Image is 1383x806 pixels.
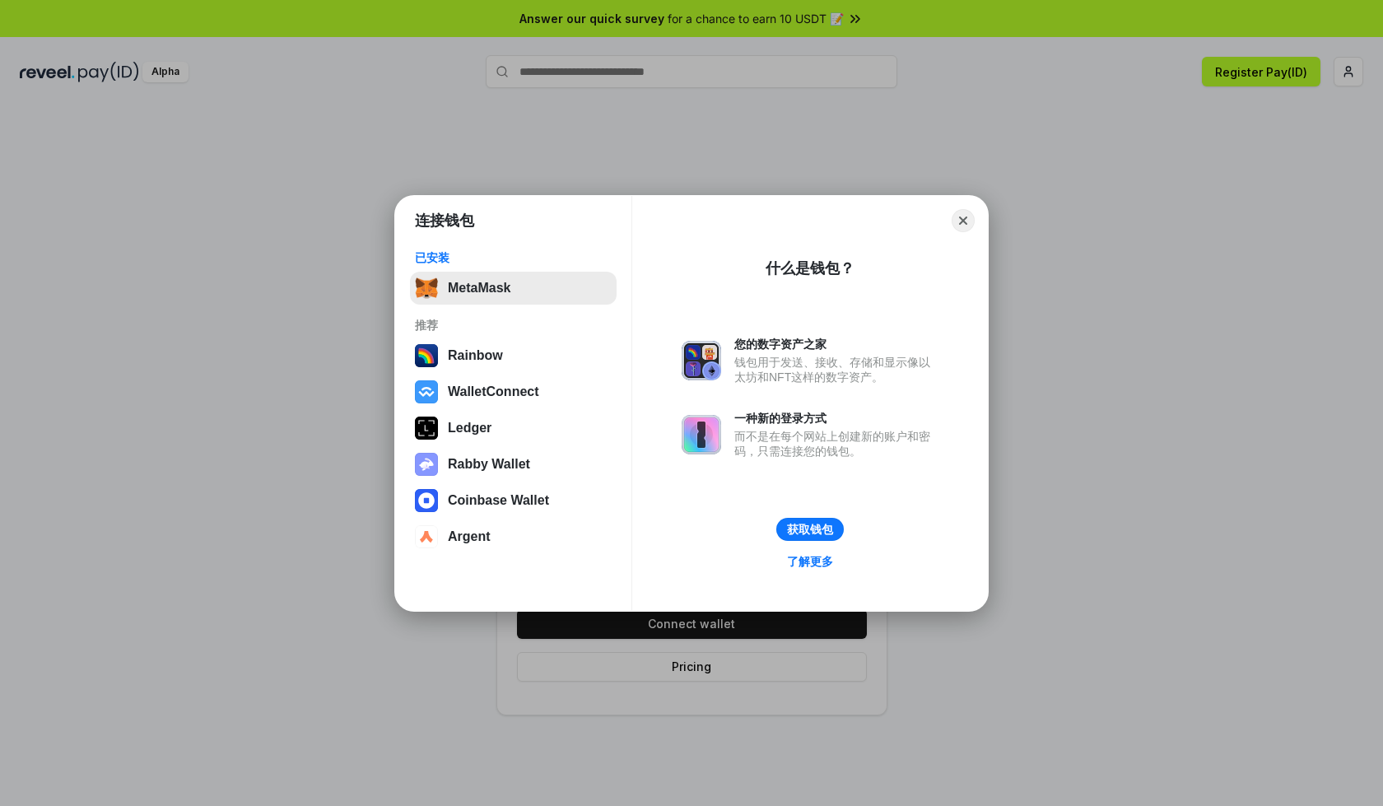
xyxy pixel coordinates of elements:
[410,520,617,553] button: Argent
[787,522,833,537] div: 获取钱包
[734,411,938,426] div: 一种新的登录方式
[682,415,721,454] img: svg+xml,%3Csvg%20xmlns%3D%22http%3A%2F%2Fwww.w3.org%2F2000%2Fsvg%22%20fill%3D%22none%22%20viewBox...
[787,554,833,569] div: 了解更多
[766,259,854,278] div: 什么是钱包？
[415,250,612,265] div: 已安装
[410,484,617,517] button: Coinbase Wallet
[448,457,530,472] div: Rabby Wallet
[415,211,474,231] h1: 连接钱包
[448,421,491,436] div: Ledger
[415,417,438,440] img: svg+xml,%3Csvg%20xmlns%3D%22http%3A%2F%2Fwww.w3.org%2F2000%2Fsvg%22%20width%3D%2228%22%20height%3...
[734,429,938,459] div: 而不是在每个网站上创建新的账户和密码，只需连接您的钱包。
[410,375,617,408] button: WalletConnect
[776,518,844,541] button: 获取钱包
[734,355,938,384] div: 钱包用于发送、接收、存储和显示像以太坊和NFT这样的数字资产。
[448,384,539,399] div: WalletConnect
[448,348,503,363] div: Rainbow
[952,209,975,232] button: Close
[410,339,617,372] button: Rainbow
[415,489,438,512] img: svg+xml,%3Csvg%20width%3D%2228%22%20height%3D%2228%22%20viewBox%3D%220%200%2028%2028%22%20fill%3D...
[682,341,721,380] img: svg+xml,%3Csvg%20xmlns%3D%22http%3A%2F%2Fwww.w3.org%2F2000%2Fsvg%22%20fill%3D%22none%22%20viewBox...
[415,525,438,548] img: svg+xml,%3Csvg%20width%3D%2228%22%20height%3D%2228%22%20viewBox%3D%220%200%2028%2028%22%20fill%3D...
[448,281,510,296] div: MetaMask
[410,412,617,445] button: Ledger
[777,551,843,572] a: 了解更多
[734,337,938,352] div: 您的数字资产之家
[410,448,617,481] button: Rabby Wallet
[415,453,438,476] img: svg+xml,%3Csvg%20xmlns%3D%22http%3A%2F%2Fwww.w3.org%2F2000%2Fsvg%22%20fill%3D%22none%22%20viewBox...
[415,277,438,300] img: svg+xml,%3Csvg%20fill%3D%22none%22%20height%3D%2233%22%20viewBox%3D%220%200%2035%2033%22%20width%...
[448,529,491,544] div: Argent
[415,344,438,367] img: svg+xml,%3Csvg%20width%3D%22120%22%20height%3D%22120%22%20viewBox%3D%220%200%20120%20120%22%20fil...
[410,272,617,305] button: MetaMask
[448,493,549,508] div: Coinbase Wallet
[415,380,438,403] img: svg+xml,%3Csvg%20width%3D%2228%22%20height%3D%2228%22%20viewBox%3D%220%200%2028%2028%22%20fill%3D...
[415,318,612,333] div: 推荐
